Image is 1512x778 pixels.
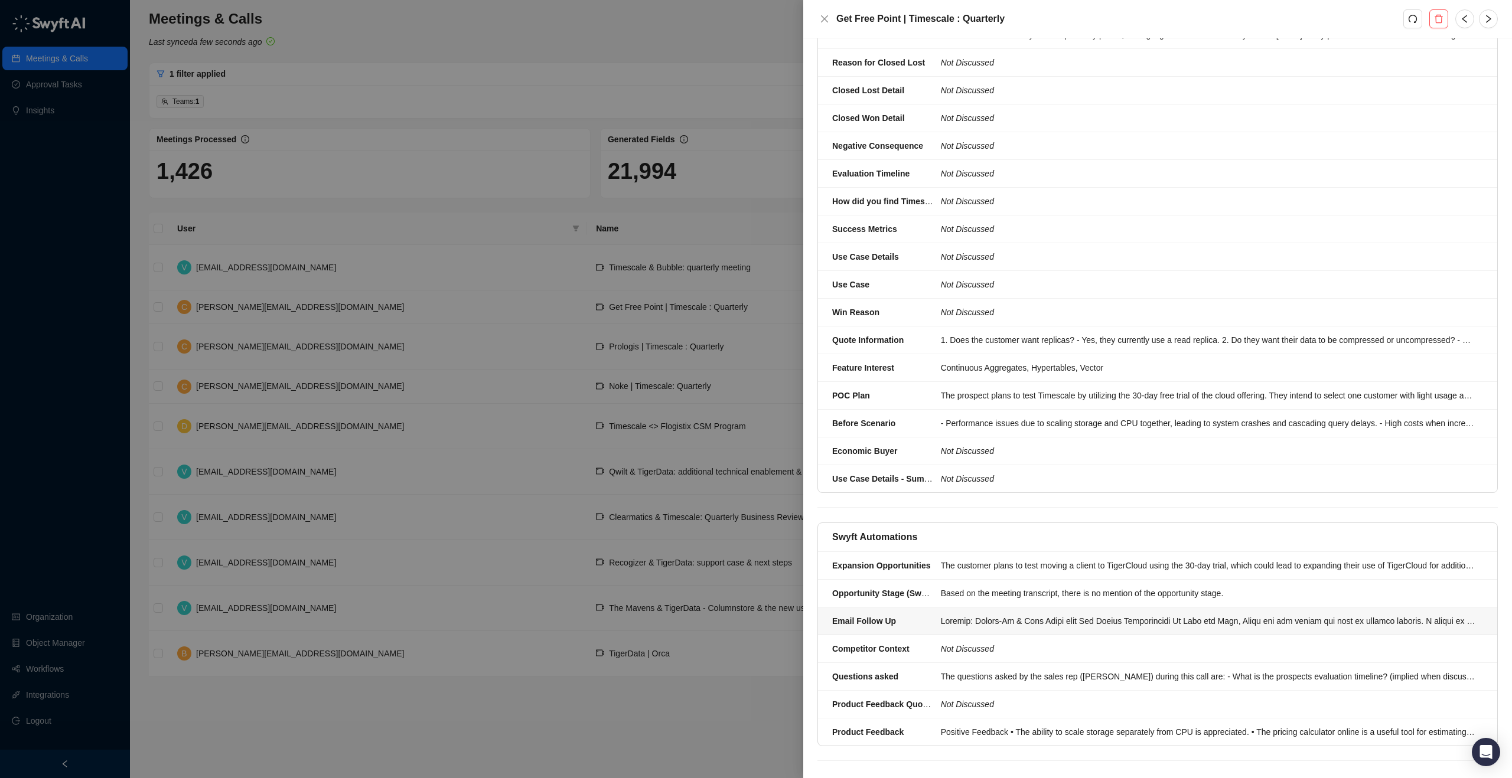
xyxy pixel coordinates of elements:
[941,644,994,653] i: Not Discussed
[941,670,1476,683] div: The questions asked by the sales rep ([PERSON_NAME]) during this call are: - What is the prospect...
[832,169,910,178] strong: Evaluation Timeline
[1434,14,1443,24] span: delete
[832,280,869,289] strong: Use Case
[832,252,899,261] strong: Use Case Details
[832,616,896,626] strong: Email Follow Up
[832,308,879,317] strong: Win Reason
[941,334,1476,346] div: 1. Does the customer want replicas? - Yes, they currently use a read replica. 2. Do they want the...
[941,587,1476,600] div: Based on the meeting transcript, there is no mention of the opportunity stage.
[941,361,1476,374] div: Continuous Aggregates, Hypertables, Vector
[832,224,897,234] strong: Success Metrics
[941,308,994,317] i: Not Discussed
[941,614,1476,627] div: Loremip: Dolors-Am & Cons Adipi elit Sed Doeius Temporincidi Ut Labo etd Magn, Aliqu eni adm veni...
[941,559,1476,572] div: The customer plans to test moving a client to TigerCloud using the 30-day trial, which could lead...
[941,699,994,709] i: Not Discussed
[832,589,944,598] strong: Opportunity Stage (Swyft AI)
[832,86,904,95] strong: Closed Lost Detail
[941,197,994,206] i: Not Discussed
[941,169,994,178] i: Not Discussed
[941,417,1476,430] div: - Performance issues due to scaling storage and CPU together, leading to system crashes and casca...
[832,363,894,372] strong: Feature Interest
[941,58,994,67] i: Not Discussed
[832,727,904,737] strong: Product Feedback
[941,141,994,151] i: Not Discussed
[836,12,1403,26] h5: Get Free Point | Timescale : Quarterly
[941,252,994,261] i: Not Discussed
[1484,14,1493,24] span: right
[832,58,925,67] strong: Reason for Closed Lost
[941,446,994,456] i: Not Discussed
[941,280,994,289] i: Not Discussed
[941,86,994,95] i: Not Discussed
[941,224,994,234] i: Not Discussed
[832,113,905,123] strong: Closed Won Detail
[941,474,994,483] i: Not Discussed
[832,141,923,151] strong: Negative Consequence
[941,389,1476,402] div: The prospect plans to test Timescale by utilizing the 30-day free trial of the cloud offering. Th...
[832,644,910,653] strong: Competitor Context
[941,113,994,123] i: Not Discussed
[832,561,930,570] strong: Expansion Opportunities
[820,14,829,24] span: close
[941,725,1476,738] div: Positive Feedback • The ability to scale storage separately from CPU is appreciated. • The pricin...
[1408,14,1417,24] span: redo
[832,699,934,709] strong: Product Feedback Quotes
[1460,14,1469,24] span: left
[832,474,956,483] strong: Use Case Details - Summarized
[832,530,917,544] h5: Swyft Automations
[832,335,904,345] strong: Quote Information
[832,419,895,428] strong: Before Scenario
[832,391,870,400] strong: POC Plan
[817,12,832,26] button: Close
[832,446,897,456] strong: Economic Buyer
[832,672,898,681] strong: Questions asked
[832,197,946,206] strong: How did you find Timescale?
[1472,738,1500,766] div: Open Intercom Messenger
